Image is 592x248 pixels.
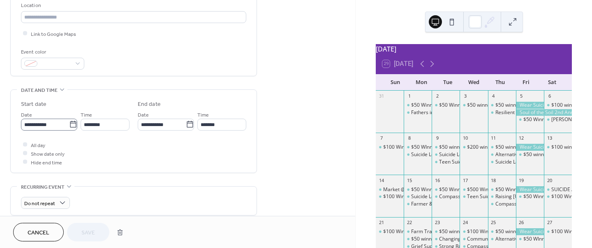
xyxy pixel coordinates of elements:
span: Do not repeat [24,199,55,208]
span: Date and time [21,86,58,95]
div: 26 [518,220,525,226]
span: Time [81,110,92,119]
div: $50 winner Beth Zimmerman [516,151,544,158]
div: 7 [378,135,384,141]
div: Location [21,1,245,10]
div: 15 [406,177,412,183]
div: Compassionate Friends Group [439,193,509,200]
div: $50 Winner Mike Davis [404,186,432,193]
div: 4 [490,93,497,99]
div: 2 [434,93,440,99]
div: 3 [462,93,468,99]
div: 5 [518,93,525,99]
div: Wear Suicide Prevention T-Shirt [516,102,544,109]
div: Sat [539,74,565,91]
div: $50 winner Nicole Einbeck [488,144,516,151]
div: Teen Suicide Loss Support Group - Dubuque [GEOGRAPHIC_DATA] [439,159,591,166]
div: $50 Winner [PERSON_NAME] Hennamen [439,186,532,193]
div: $50 winner [PERSON_NAME] [467,102,532,109]
div: $50 Winner Glenda Faull [516,193,544,200]
div: $100 Winner [PERSON_NAME] [383,193,452,200]
div: Alternative to Suicide Support - Virtual [488,236,516,243]
div: $200 winner, [PERSON_NAME] [467,144,536,151]
div: Suicide Loss Support Group [404,151,432,158]
div: Thu [487,74,513,91]
div: Suicide Loss Support Group- Dodgeville [488,159,516,166]
div: Start date [21,100,46,109]
div: Changing Our Mental and Emotional Trajectory (COMET) Community Training [432,236,460,243]
div: 24 [462,220,468,226]
div: 22 [406,220,412,226]
div: Teen Suicide Loss Support Group- LaCrosse [467,193,567,200]
div: Wear Suicide Prevention T-Shirt [516,144,544,151]
div: Farm Transitions Challenges [404,228,432,235]
div: $50 WInner Nancy Anderson [404,144,432,151]
div: $100 Winner [PERSON_NAME] [383,228,452,235]
div: 17 [462,177,468,183]
div: 10 [462,135,468,141]
div: $50 winner [PERSON_NAME] [495,144,561,151]
div: $100 Winner Margo Holzman [376,228,404,235]
div: $50 Winner [PERSON_NAME] [411,102,477,109]
div: Teen Suicide Loss Support Group- LaCrosse [460,193,488,200]
div: $50 Winner Stacey Hennamen [432,186,460,193]
div: Sun [382,74,409,91]
div: $100 Winner Mike Zeien [376,193,404,200]
div: $50 winner Jack Golonek [460,102,488,109]
div: $50 WInner [PERSON_NAME] [411,144,477,151]
div: $500 Winner [PERSON_NAME], [GEOGRAPHIC_DATA] [467,186,588,193]
div: $50 Winner Rebecca Becker [516,116,544,123]
div: Suicide Loss Support Group - [GEOGRAPHIC_DATA] [411,193,528,200]
div: Mon [409,74,435,91]
div: [DATE] [376,44,572,54]
div: $500 Winner Paul Yager, Mineral Point [460,186,488,193]
div: $200 winner, Sameena Quinn [460,144,488,151]
div: Communication Coaching to Support Farm Harmony Across Generations [460,236,488,243]
div: $50 Winner [PERSON_NAME] [523,193,590,200]
div: $50 Winner [PERSON_NAME] [411,186,477,193]
div: 23 [434,220,440,226]
button: Cancel [13,223,64,241]
div: $100 Winner [PERSON_NAME][GEOGRAPHIC_DATA] [467,228,586,235]
div: $50 WInner Ron Hysel, Hillsboro [516,236,544,243]
div: Suicide Loss Support Group (SOS)- Virtual [439,151,534,158]
div: 19 [518,177,525,183]
div: 9 [434,135,440,141]
div: Raising Wisconsin's Children: Confident kids: Building young children's self esteem (Virtual & Free) [488,193,516,200]
div: Market @ St. [PERSON_NAME]'s Dairy [383,186,469,193]
div: Wear Suicide Prevention T-Shirt [516,186,544,193]
div: $50 winner [PERSON_NAME] [495,102,561,109]
div: 1 [406,93,412,99]
div: Market @ St. Isidore's Dairy [376,186,404,193]
div: Compassionate Friends - Madison [488,201,516,208]
div: Fathers in Focus Conference 2025 Registration [404,109,432,116]
div: SUICIDE AWARENESS COLOR RUN/WALK [544,186,572,193]
div: Compassionate Friends - [PERSON_NAME] [495,201,592,208]
div: $50 Winner [PERSON_NAME] [523,116,590,123]
div: Farmer & Farm Couple Support Group online [411,201,513,208]
div: Soul of the Soil 2nd Annual Conference [516,109,572,116]
div: $50 Winner [PERSON_NAME] [439,102,505,109]
span: Show date only [31,150,65,158]
span: Time [197,110,209,119]
div: Wear Suicide Prevention T-Shirt [516,228,544,235]
div: 25 [490,220,497,226]
div: $50 winner Jayden Henneman! Thank you for dontaing back your winnings. [432,144,460,151]
div: 31 [378,93,384,99]
span: Cancel [28,229,49,237]
div: Alternative to Suicide Support Group-Virtual [488,151,516,158]
div: Compassionate Friends Group [432,193,460,200]
div: 18 [490,177,497,183]
div: $100 Winner Margo Holzmann, Poynette [544,228,572,235]
div: 20 [546,177,553,183]
div: $100 Winner [PERSON_NAME] [383,144,452,151]
div: 6 [546,93,553,99]
div: $50 Winner David Brandou, WIlton WI [488,186,516,193]
div: $100 winner Brian Gnolfo [544,102,572,109]
div: Event color [21,48,83,56]
div: 12 [518,135,525,141]
span: Date [138,110,149,119]
div: Tue [435,74,461,91]
div: $50 winner [PERSON_NAME], [GEOGRAPHIC_DATA] [439,228,557,235]
div: 11 [490,135,497,141]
